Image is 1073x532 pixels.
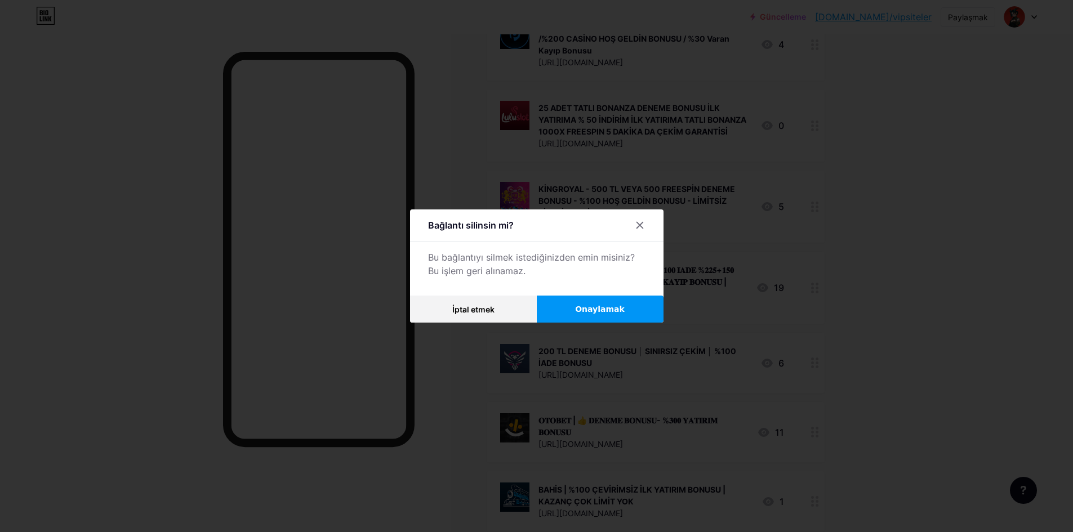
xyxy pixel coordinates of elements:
button: İptal etmek [410,296,537,323]
font: Onaylamak [575,305,625,314]
font: Bağlantı silinsin mi? [428,220,514,231]
button: Onaylamak [537,296,664,323]
font: Bu bağlantıyı silmek istediğinizden emin misiniz? Bu işlem geri alınamaz. [428,252,635,276]
font: İptal etmek [452,305,495,314]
